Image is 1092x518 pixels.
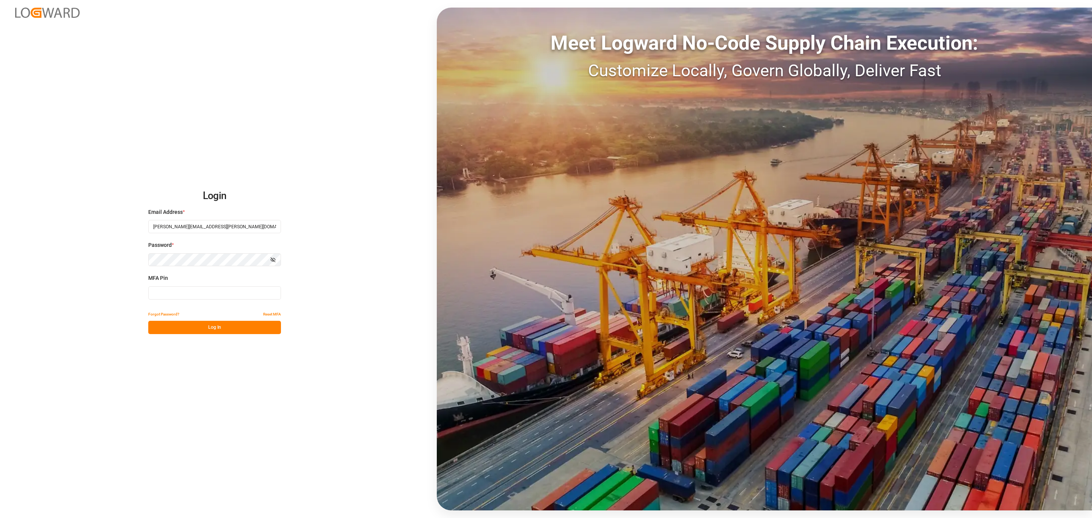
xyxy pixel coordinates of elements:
div: Customize Locally, Govern Globally, Deliver Fast [437,58,1092,83]
div: Meet Logward No-Code Supply Chain Execution: [437,28,1092,58]
button: Reset MFA [263,308,281,321]
input: Enter your email [148,220,281,233]
span: MFA Pin [148,274,168,282]
span: Password [148,241,172,249]
button: Log In [148,321,281,334]
h2: Login [148,184,281,208]
img: Logward_new_orange.png [15,8,80,18]
button: Forgot Password? [148,308,179,321]
span: Email Address [148,208,183,216]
